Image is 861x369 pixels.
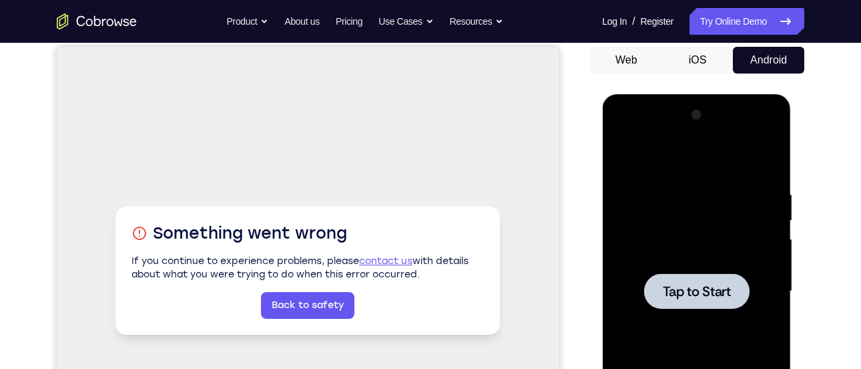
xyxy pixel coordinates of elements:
[450,8,504,35] button: Resources
[689,8,804,35] a: Try Online Demo
[733,47,804,74] button: Android
[336,8,362,35] a: Pricing
[75,176,427,197] h1: Something went wrong
[378,8,433,35] button: Use Cases
[662,47,734,74] button: iOS
[284,8,319,35] a: About us
[75,208,427,235] p: If you continue to experience problems, please with details about what you were trying to do when...
[41,179,147,215] button: Tap to Start
[204,245,298,272] a: Back to safety
[641,8,673,35] a: Register
[302,209,356,220] a: contact us
[60,191,128,204] span: Tap to Start
[602,8,627,35] a: Log In
[57,13,137,29] a: Go to the home page
[591,47,662,74] button: Web
[632,13,635,29] span: /
[227,8,269,35] button: Product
